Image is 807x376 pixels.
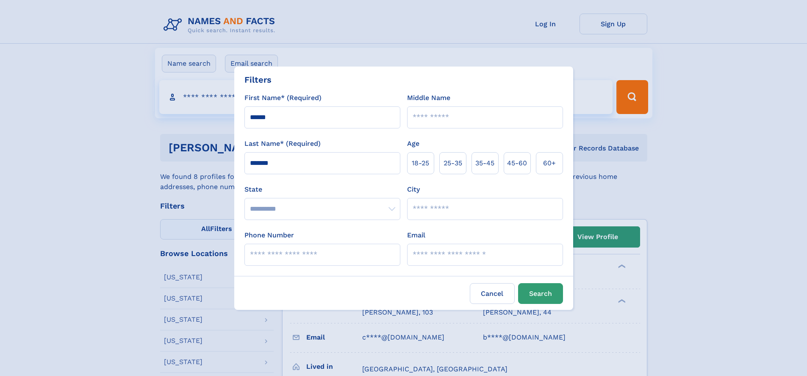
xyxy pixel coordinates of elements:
[444,158,462,168] span: 25‑35
[244,139,321,149] label: Last Name* (Required)
[407,230,425,240] label: Email
[407,139,419,149] label: Age
[475,158,494,168] span: 35‑45
[244,73,272,86] div: Filters
[407,184,420,195] label: City
[412,158,429,168] span: 18‑25
[470,283,515,304] label: Cancel
[244,93,322,103] label: First Name* (Required)
[518,283,563,304] button: Search
[507,158,527,168] span: 45‑60
[543,158,556,168] span: 60+
[407,93,450,103] label: Middle Name
[244,184,400,195] label: State
[244,230,294,240] label: Phone Number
